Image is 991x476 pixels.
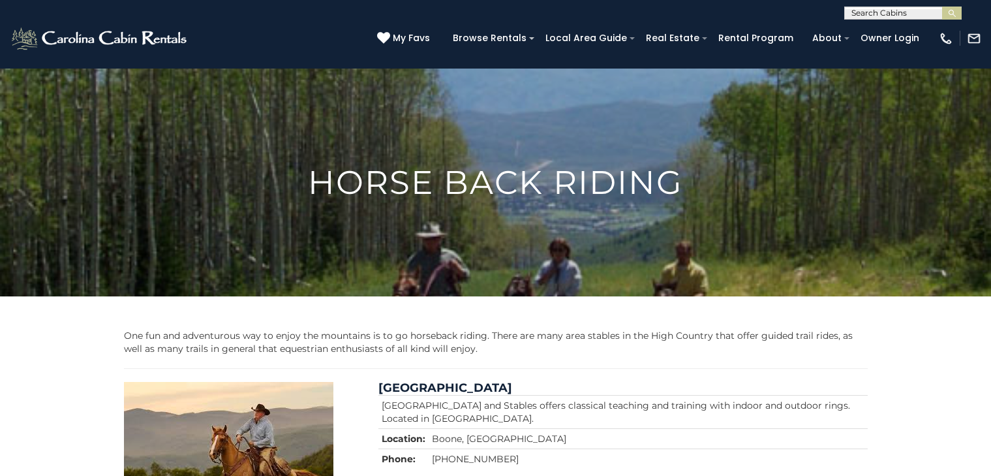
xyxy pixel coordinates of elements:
[939,31,953,46] img: phone-regular-white.png
[429,428,868,449] td: Boone, [GEOGRAPHIC_DATA]
[393,31,430,45] span: My Favs
[967,31,981,46] img: mail-regular-white.png
[539,28,633,48] a: Local Area Guide
[10,25,191,52] img: White-1-2.png
[378,381,512,395] a: [GEOGRAPHIC_DATA]
[378,395,868,428] td: [GEOGRAPHIC_DATA] and Stables offers classical teaching and training with indoor and outdoor ring...
[377,31,433,46] a: My Favs
[124,329,868,355] p: One fun and adventurous way to enjoy the mountains is to go horseback riding. There are many area...
[429,449,868,469] td: [PHONE_NUMBER]
[382,433,425,445] strong: Location:
[854,28,926,48] a: Owner Login
[382,453,416,465] strong: Phone:
[446,28,533,48] a: Browse Rentals
[806,28,848,48] a: About
[639,28,706,48] a: Real Estate
[712,28,800,48] a: Rental Program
